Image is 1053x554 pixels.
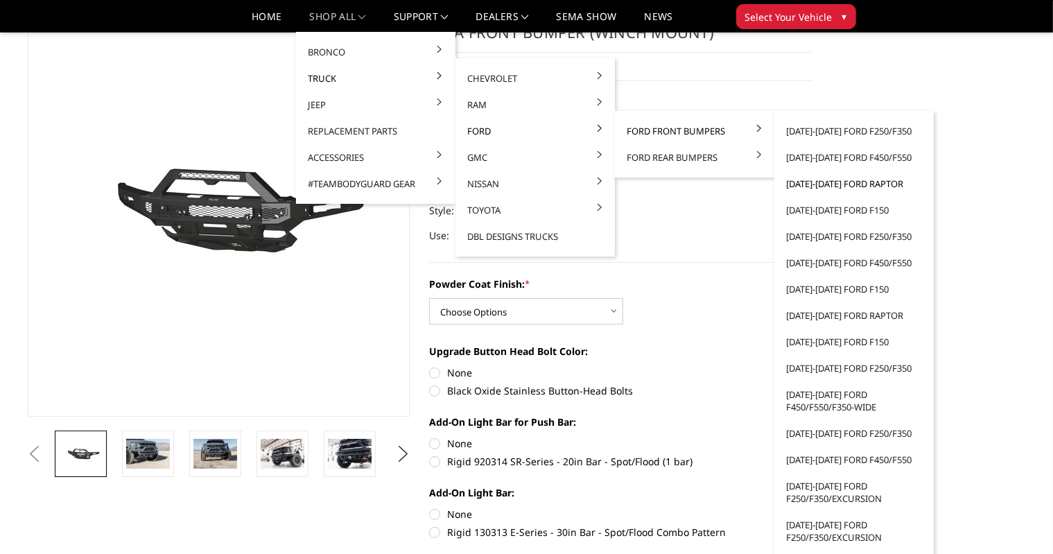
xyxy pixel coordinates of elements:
img: 2021-2025 Ford Raptor - Freedom Series - Baja Front Bumper (winch mount) [193,439,237,468]
a: GMC [461,144,609,171]
dt: Style: [429,198,498,223]
a: [DATE]-[DATE] Ford F450/F550/F350-wide [780,381,928,420]
a: Dealers [476,12,529,32]
a: [DATE]-[DATE] Ford F250/F350/Excursion [780,512,928,551]
iframe: Chat Widget [984,487,1053,554]
button: Select Your Vehicle [736,4,856,29]
img: 2021-2025 Ford Raptor - Freedom Series - Baja Front Bumper (winch mount) [328,439,372,468]
a: [DATE]-[DATE] Ford F450/F550 [780,250,928,276]
label: None [429,436,812,451]
label: None [429,365,812,380]
a: Replacement Parts [302,118,450,144]
a: Accessories [302,144,450,171]
span: ▾ [842,9,847,24]
label: Add-On Light Bar for Push Bar: [429,415,812,429]
a: Bronco [302,39,450,65]
a: [DATE]-[DATE] Ford F250/F350 [780,118,928,144]
a: Chevrolet [461,65,609,92]
a: Ford Front Bumpers [620,118,769,144]
label: Rigid 130313 E-Series - 30in Bar - Spot/Flood Combo Pattern [429,525,812,539]
a: Truck [302,65,450,92]
a: [DATE]-[DATE] Ford F150 [780,276,928,302]
a: Support [394,12,449,32]
label: None [429,507,812,521]
a: News [644,12,672,32]
a: shop all [310,12,366,32]
a: Jeep [302,92,450,118]
button: Previous [24,444,45,465]
a: [DATE]-[DATE] Ford Raptor [780,302,928,329]
a: [DATE]-[DATE] Ford F150 [780,329,928,355]
a: Nissan [461,171,609,197]
a: #TeamBodyguard Gear [302,171,450,197]
a: SEMA Show [556,12,616,32]
a: 2021-2025 Ford Raptor - Freedom Series - Baja Front Bumper (winch mount) [28,1,410,417]
img: 2021-2025 Ford Raptor - Freedom Series - Baja Front Bumper (winch mount) [261,439,304,468]
a: Ram [461,92,609,118]
a: [DATE]-[DATE] Ford F450/F550 [780,144,928,171]
a: [DATE]-[DATE] Ford Raptor [780,171,928,197]
label: Add-On Light Bar: [429,485,812,500]
label: Black Oxide Stainless Button-Head Bolts [429,383,812,398]
a: Home [252,12,281,32]
span: Select Your Vehicle [745,10,833,24]
a: [DATE]-[DATE] Ford F250/F350 [780,420,928,447]
img: 2021-2025 Ford Raptor - Freedom Series - Baja Front Bumper (winch mount) [126,439,170,468]
button: Next [392,444,413,465]
a: [DATE]-[DATE] Ford F150 [780,197,928,223]
a: DBL Designs Trucks [461,223,609,250]
a: [DATE]-[DATE] Ford F250/F350 [780,223,928,250]
label: Powder Coat Finish: [429,277,812,291]
a: Toyota [461,197,609,223]
a: Ford [461,118,609,144]
dt: Use: [429,223,498,248]
a: Ford Rear Bumpers [620,144,769,171]
a: [DATE]-[DATE] Ford F250/F350/Excursion [780,473,928,512]
label: Rigid 920314 SR-Series - 20in Bar - Spot/Flood (1 bar) [429,454,812,469]
a: [DATE]-[DATE] Ford F450/F550 [780,447,928,473]
a: [DATE]-[DATE] Ford F250/F350 [780,355,928,381]
label: Upgrade Button Head Bolt Color: [429,344,812,358]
